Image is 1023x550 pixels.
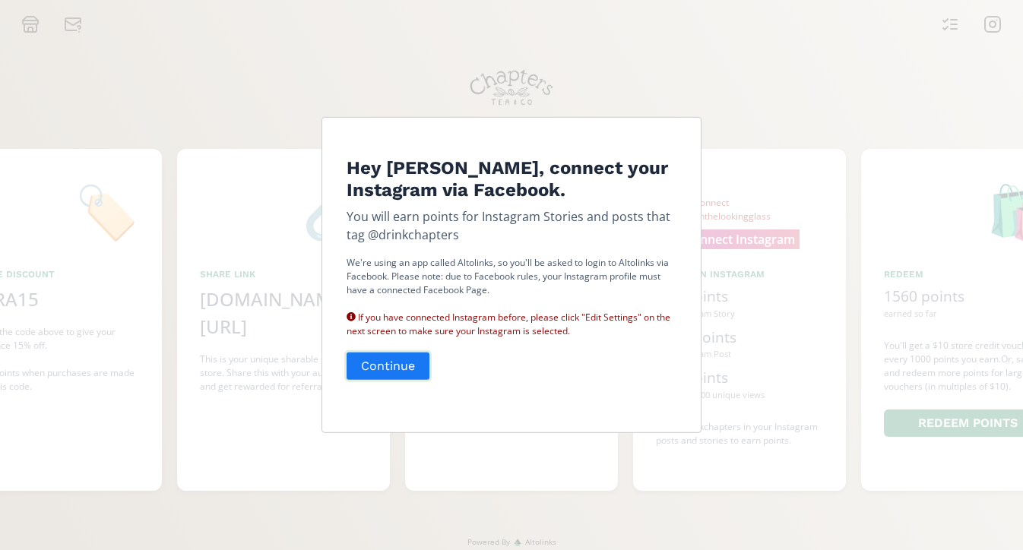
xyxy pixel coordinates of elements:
[347,255,676,337] p: We're using an app called Altolinks, so you'll be asked to login to Altolinks via Facebook. Pleas...
[347,207,676,243] p: You will earn points for Instagram Stories and posts that tag @drinkchapters
[321,117,702,433] div: Edit Program
[344,349,432,382] button: Continue
[347,296,676,337] div: If you have connected Instagram before, please click "Edit Settings" on the next screen to make s...
[347,157,676,201] h4: Hey [PERSON_NAME], connect your Instagram via Facebook.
